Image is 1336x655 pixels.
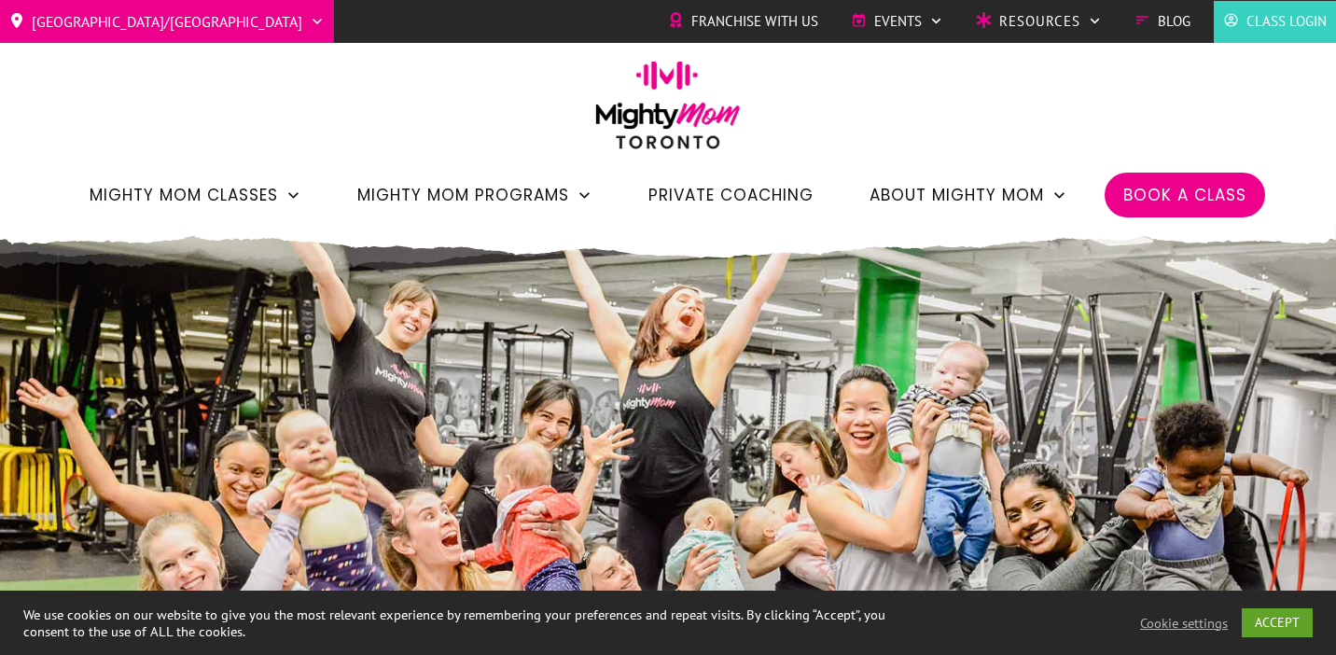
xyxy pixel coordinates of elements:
span: Franchise with Us [691,7,818,35]
span: About Mighty Mom [870,179,1044,211]
a: Book a Class [1123,179,1246,211]
a: Mighty Mom Classes [90,179,301,211]
a: Mighty Mom Programs [357,179,592,211]
a: Franchise with Us [668,7,818,35]
a: Private Coaching [648,179,814,211]
a: Cookie settings [1140,615,1228,632]
span: Blog [1158,7,1190,35]
span: Mighty Mom Programs [357,179,569,211]
div: We use cookies on our website to give you the most relevant experience by remembering your prefer... [23,606,925,640]
a: Class Login [1223,7,1327,35]
span: Class Login [1246,7,1327,35]
img: mightymom-logo-toronto [586,61,750,162]
a: Blog [1134,7,1190,35]
span: Events [874,7,922,35]
span: [GEOGRAPHIC_DATA]/[GEOGRAPHIC_DATA] [32,7,302,36]
a: [GEOGRAPHIC_DATA]/[GEOGRAPHIC_DATA] [9,7,325,36]
a: About Mighty Mom [870,179,1067,211]
span: Resources [999,7,1080,35]
a: Resources [976,7,1102,35]
span: Mighty Mom Classes [90,179,278,211]
a: ACCEPT [1242,608,1313,637]
a: Events [851,7,943,35]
